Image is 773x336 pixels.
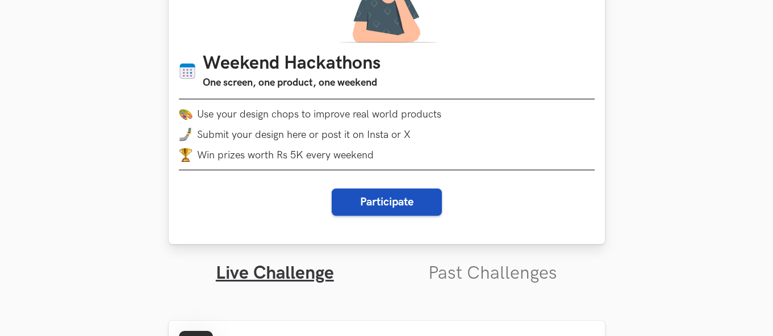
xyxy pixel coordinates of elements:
[179,62,196,80] img: Calendar icon
[428,262,557,284] a: Past Challenges
[179,148,193,162] img: trophy.png
[332,188,442,216] button: Participate
[179,107,193,121] img: palette.png
[197,129,411,141] span: Submit your design here or post it on Insta or X
[216,262,334,284] a: Live Challenge
[179,148,595,162] li: Win prizes worth Rs 5K every weekend
[203,75,381,91] h3: One screen, one product, one weekend
[179,128,193,141] img: mobile-in-hand.png
[169,244,605,284] ul: Tabs Interface
[203,53,381,75] h1: Weekend Hackathons
[179,107,595,121] li: Use your design chops to improve real world products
